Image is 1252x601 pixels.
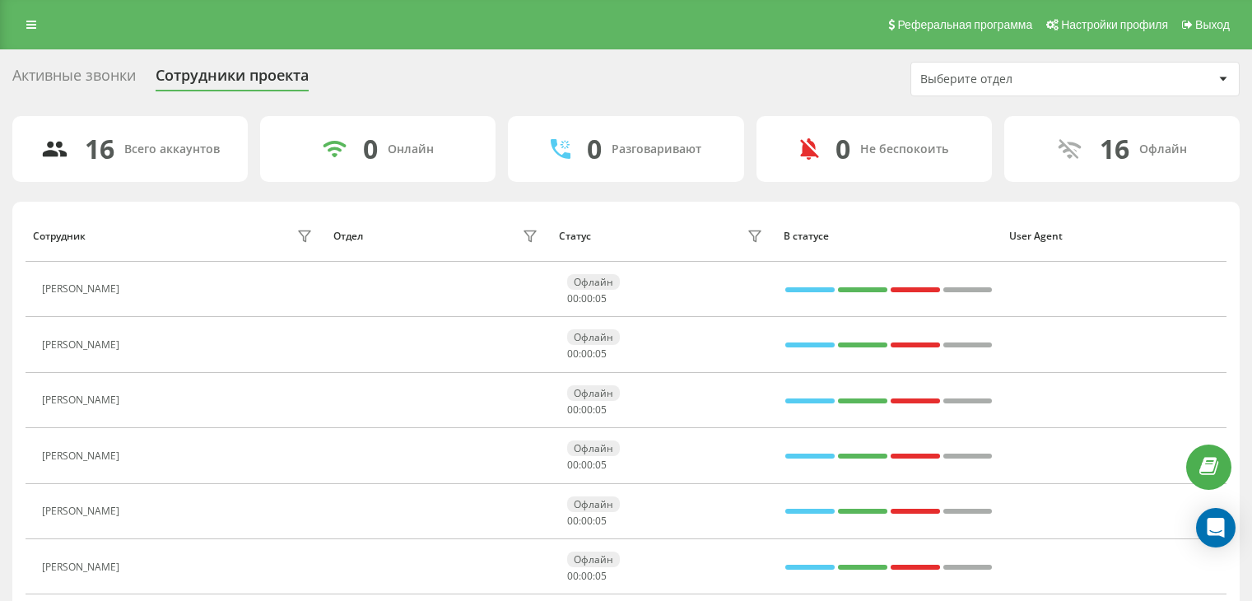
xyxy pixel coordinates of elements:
div: Офлайн [567,496,620,512]
span: 00 [567,291,579,305]
div: Разговаривают [612,142,701,156]
div: Сотрудники проекта [156,67,309,92]
div: Активные звонки [12,67,136,92]
div: Сотрудник [33,231,86,242]
span: 00 [567,403,579,417]
span: Выход [1195,18,1230,31]
span: 05 [595,347,607,361]
div: [PERSON_NAME] [42,450,123,462]
span: 00 [567,514,579,528]
span: 00 [567,569,579,583]
div: : : [567,515,607,527]
div: : : [567,459,607,471]
span: 00 [567,347,579,361]
div: Выберите отдел [920,72,1117,86]
span: 05 [595,458,607,472]
div: Офлайн [567,329,620,345]
span: 00 [581,569,593,583]
div: : : [567,571,607,582]
div: Онлайн [388,142,434,156]
div: : : [567,404,607,416]
div: Офлайн [567,440,620,456]
div: : : [567,348,607,360]
div: [PERSON_NAME] [42,283,123,295]
div: 0 [363,133,378,165]
div: 16 [85,133,114,165]
span: 05 [595,403,607,417]
div: Статус [559,231,591,242]
span: 00 [581,458,593,472]
div: Офлайн [567,552,620,567]
span: 05 [595,291,607,305]
span: Реферальная программа [897,18,1032,31]
div: [PERSON_NAME] [42,394,123,406]
div: 16 [1100,133,1129,165]
div: [PERSON_NAME] [42,505,123,517]
div: Не беспокоить [860,142,948,156]
div: Отдел [333,231,363,242]
span: 00 [581,514,593,528]
div: Всего аккаунтов [124,142,220,156]
span: 00 [581,403,593,417]
div: 0 [587,133,602,165]
span: Настройки профиля [1061,18,1168,31]
span: 00 [567,458,579,472]
span: 05 [595,569,607,583]
div: Open Intercom Messenger [1196,508,1236,547]
div: В статусе [784,231,994,242]
span: 05 [595,514,607,528]
div: 0 [835,133,850,165]
span: 00 [581,347,593,361]
div: : : [567,293,607,305]
div: User Agent [1009,231,1219,242]
div: [PERSON_NAME] [42,339,123,351]
span: 00 [581,291,593,305]
div: Офлайн [567,385,620,401]
div: Офлайн [567,274,620,290]
div: [PERSON_NAME] [42,561,123,573]
div: Офлайн [1139,142,1187,156]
